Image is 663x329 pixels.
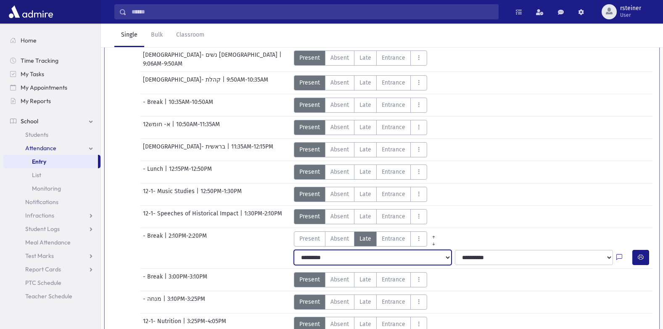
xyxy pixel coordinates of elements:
div: AttTypes [294,209,427,224]
span: PTC Schedule [25,279,61,287]
div: AttTypes [294,50,427,66]
a: My Appointments [3,81,100,94]
span: | [164,272,169,287]
a: Notifications [3,195,100,209]
span: Late [359,123,371,132]
span: [DEMOGRAPHIC_DATA]- נשים [DEMOGRAPHIC_DATA] [143,50,279,59]
span: 12א- חומש [143,120,172,135]
a: Infractions [3,209,100,222]
div: AttTypes [294,142,427,157]
span: Student Logs [25,225,60,233]
span: User [620,12,641,19]
a: Entry [3,155,98,168]
span: 12-1- Speeches of Historical Impact [143,209,240,224]
span: | [172,120,176,135]
span: Present [299,297,320,306]
span: Infractions [25,212,54,219]
span: Absent [330,297,349,306]
span: Entrance [382,123,405,132]
span: 12-1- Music Studies [143,187,196,202]
span: Entrance [382,212,405,221]
a: Students [3,128,100,141]
div: AttTypes [294,164,427,180]
a: Single [114,24,144,47]
a: All Prior [427,231,440,238]
span: 11:35AM-12:15PM [231,142,273,157]
span: Present [299,167,320,176]
span: Entrance [382,167,405,176]
a: My Tasks [3,67,100,81]
span: Absent [330,190,349,199]
div: AttTypes [294,187,427,202]
span: Absent [330,275,349,284]
a: Report Cards [3,263,100,276]
span: 1:30PM-2:10PM [244,209,282,224]
span: - Lunch [143,164,165,180]
a: List [3,168,100,182]
a: PTC Schedule [3,276,100,289]
span: Present [299,212,320,221]
div: AttTypes [294,272,427,287]
span: [DEMOGRAPHIC_DATA]- קהלת [143,75,222,90]
span: Late [359,297,371,306]
a: Monitoring [3,182,100,195]
span: | [164,231,169,247]
a: All Later [427,238,440,245]
span: My Tasks [21,70,44,78]
div: AttTypes [294,98,427,113]
span: | [163,295,167,310]
span: | [165,164,169,180]
span: 10:35AM-10:50AM [169,98,213,113]
a: My Reports [3,94,100,108]
span: Present [299,123,320,132]
span: My Appointments [21,84,67,91]
span: Absent [330,234,349,243]
span: Absent [330,78,349,87]
span: Late [359,145,371,154]
img: AdmirePro [7,3,55,20]
div: AttTypes [294,75,427,90]
a: Home [3,34,100,47]
span: Present [299,145,320,154]
a: Student Logs [3,222,100,236]
span: Present [299,275,320,284]
span: Home [21,37,37,44]
span: Present [299,190,320,199]
span: Late [359,275,371,284]
a: Test Marks [3,249,100,263]
input: Search [127,4,498,19]
span: Entrance [382,234,405,243]
span: Entrance [382,53,405,62]
span: Absent [330,123,349,132]
span: Entrance [382,101,405,109]
span: Late [359,78,371,87]
span: Absent [330,53,349,62]
span: Present [299,320,320,329]
span: Entrance [382,297,405,306]
span: Entrance [382,275,405,284]
span: | [196,187,201,202]
span: Entrance [382,190,405,199]
span: Absent [330,320,349,329]
span: Late [359,234,371,243]
span: 10:50AM-11:35AM [176,120,220,135]
span: Notifications [25,198,58,206]
span: Teacher Schedule [25,292,72,300]
span: Present [299,53,320,62]
div: AttTypes [294,295,427,310]
span: 12:50PM-1:30PM [201,187,242,202]
span: Time Tracking [21,57,58,64]
a: Classroom [169,24,211,47]
span: Late [359,53,371,62]
span: rsteiner [620,5,641,12]
span: | [222,75,227,90]
span: Present [299,101,320,109]
a: Bulk [144,24,169,47]
span: Absent [330,145,349,154]
span: 12:15PM-12:50PM [169,164,212,180]
span: - Break [143,231,164,247]
span: Entrance [382,78,405,87]
span: Meal Attendance [25,239,71,246]
span: Test Marks [25,252,54,260]
span: Absent [330,212,349,221]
